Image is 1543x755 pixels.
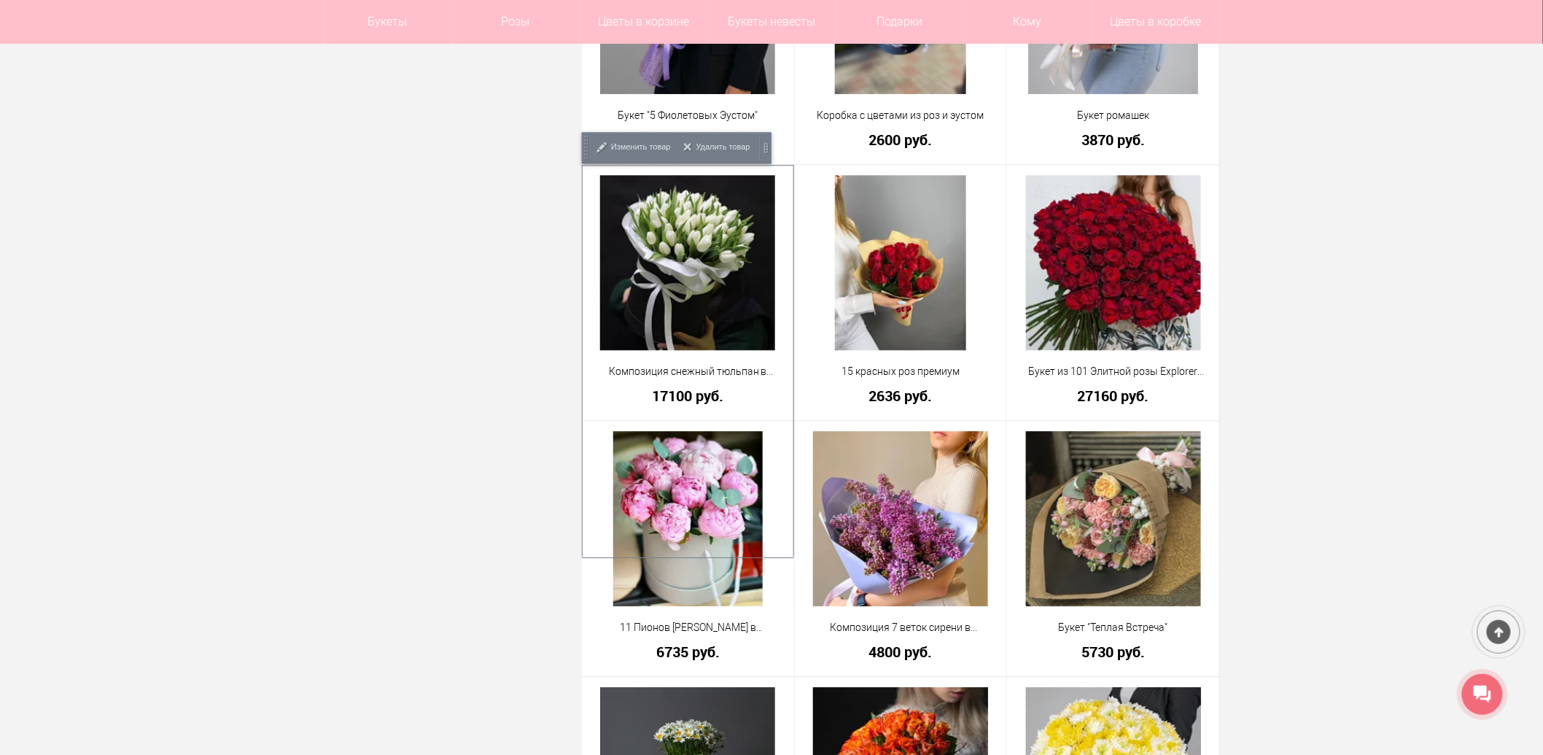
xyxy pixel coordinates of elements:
a: 5730 руб. [1017,644,1210,659]
a: 15 красных роз премиум [804,364,998,379]
a: Букет "5 Фиолетовых Эустом" [591,108,785,123]
span: Изменить товар [611,132,671,162]
a: 17100 руб. [591,388,785,403]
a: 27160 руб. [1017,388,1210,403]
a: 2600 руб. [804,132,998,147]
a: Букет ромашек [1017,108,1210,123]
a: 2636 руб. [804,388,998,403]
img: Композиция 7 веток сирени в дизайнерской упаковке [813,431,988,606]
a: Букет "Теплая Встреча" [1017,620,1210,635]
a: Композиция 7 веток сирени в дизайнерской упаковке [804,620,998,635]
a: Изменить товар [594,132,673,163]
img: Букет "Теплая Встреча" [1026,431,1201,606]
div: Двойной щелчок - Изменить товар [795,421,1007,676]
a: Композиция снежный тюльпан в шляпной черной коробке [591,364,785,379]
img: Букет из 101 Элитной розы Explorer (Эквадор) [1026,175,1201,350]
img: 15 красных роз премиум [835,175,967,350]
a: 6735 руб. [591,644,785,659]
span: Удалить товар [696,132,750,162]
div: Двойной щелчок - Изменить товар [795,165,1007,420]
img: 11 Пионов Сара Бернар в коробке [613,431,763,606]
div: Двойной щелчок - Изменить товар [1007,165,1219,420]
img: Композиция снежный тюльпан в шляпной черной коробке [600,175,775,350]
div: Двойной щелчок - Изменить товар [1007,421,1219,676]
a: Букет из 101 Элитной розы Explorer ([GEOGRAPHIC_DATA]) [1017,364,1210,379]
div: Двойной щелчок - Изменить товар [582,165,794,420]
div: Двойной щелчок - Изменить товар [582,421,794,676]
a: 3870 руб. [1017,132,1210,147]
a: Удалить товар [679,132,753,163]
a: 11 Пионов [PERSON_NAME] в [GEOGRAPHIC_DATA] [591,620,785,635]
a: 4800 руб. [804,644,998,659]
a: Коробка с цветами из роз и эустом [804,108,998,123]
